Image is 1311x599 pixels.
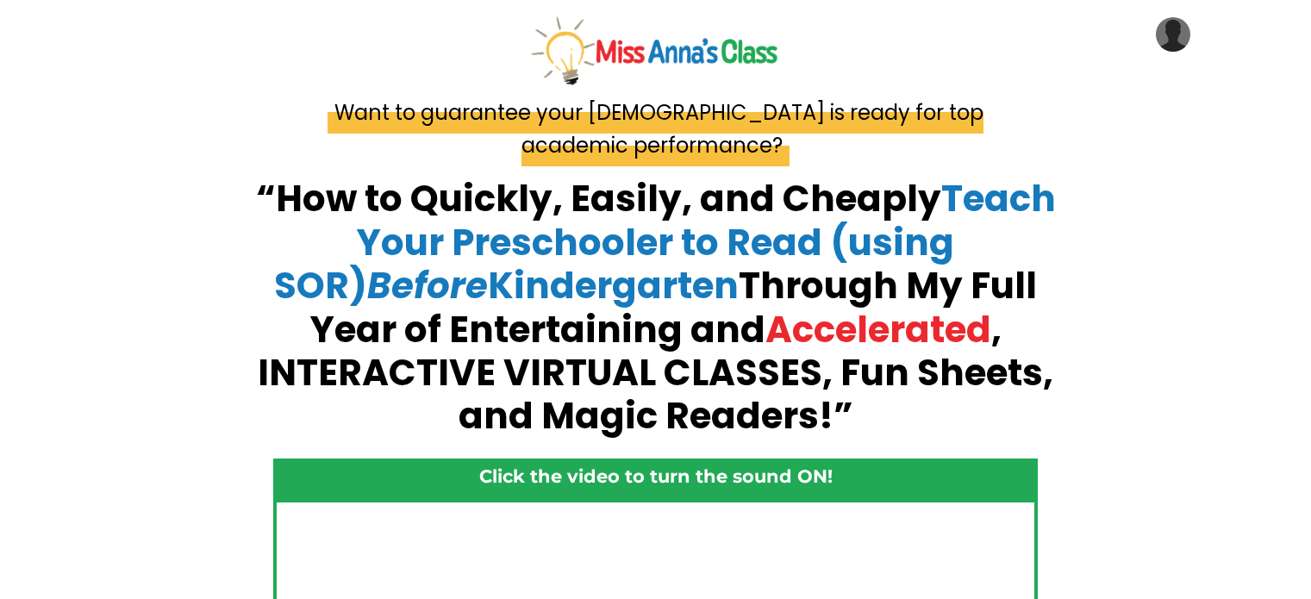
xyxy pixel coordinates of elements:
[367,260,488,311] em: Before
[328,91,983,166] span: Want to guarantee your [DEMOGRAPHIC_DATA] is ready for top academic performance?
[256,173,1056,441] strong: “How to Quickly, Easily, and Cheaply Through My Full Year of Entertaining and , INTERACTIVE VIRTU...
[479,465,833,487] strong: Click the video to turn the sound ON!
[765,304,991,355] span: Accelerated
[1156,17,1190,52] img: User Avatar
[274,173,1056,311] span: Teach Your Preschooler to Read (using SOR) Kindergarten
